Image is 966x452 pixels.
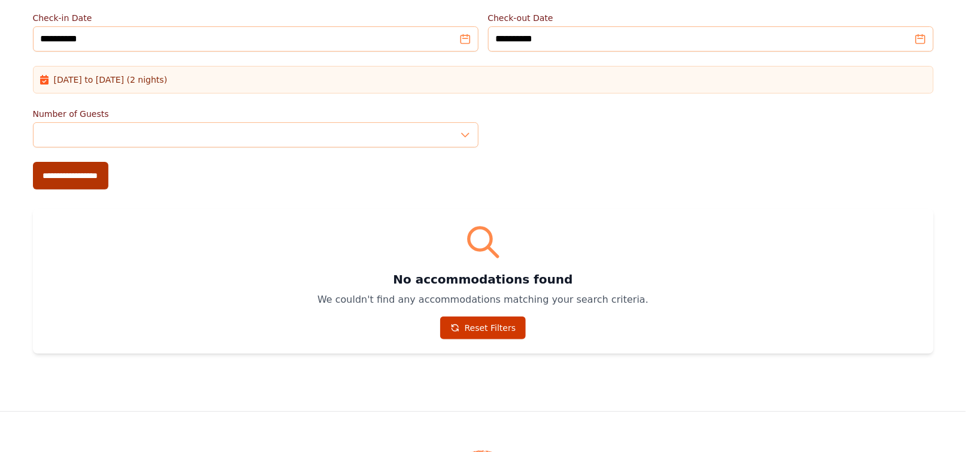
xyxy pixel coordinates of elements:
p: We couldn't find any accommodations matching your search criteria. [47,293,919,307]
label: Number of Guests [33,108,479,120]
a: Reset Filters [440,317,526,339]
label: Check-in Date [33,12,479,24]
span: [DATE] to [DATE] (2 nights) [54,74,168,86]
h3: No accommodations found [47,271,919,288]
label: Check-out Date [488,12,934,24]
